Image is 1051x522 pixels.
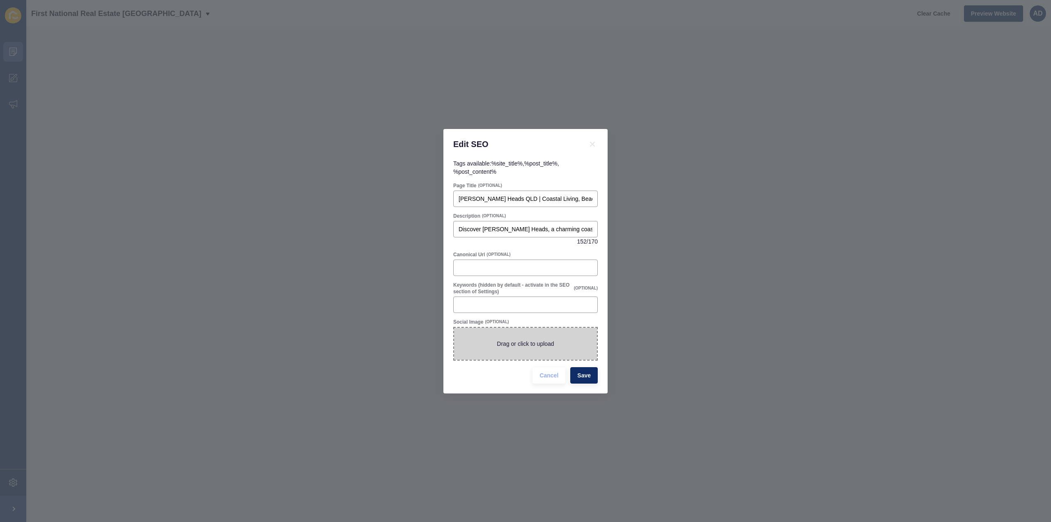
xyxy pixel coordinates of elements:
span: Save [577,371,591,379]
label: Description [453,213,480,219]
span: 170 [588,237,598,246]
label: Social Image [453,319,483,325]
span: / [587,237,588,246]
button: Save [570,367,598,384]
span: 152 [577,237,586,246]
span: (OPTIONAL) [486,252,510,258]
code: %post_title% [524,160,558,167]
h1: Edit SEO [453,139,577,149]
button: Cancel [532,367,565,384]
label: Keywords (hidden by default - activate in the SEO section of Settings) [453,282,572,295]
span: (OPTIONAL) [574,285,598,291]
span: (OPTIONAL) [482,213,506,219]
span: Cancel [539,371,558,379]
span: (OPTIONAL) [478,183,502,189]
code: %post_content% [453,168,496,175]
code: %site_title% [491,160,523,167]
span: Tags available: , , [453,160,559,175]
label: Page Title [453,182,476,189]
span: (OPTIONAL) [485,319,509,325]
label: Canonical Url [453,251,485,258]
